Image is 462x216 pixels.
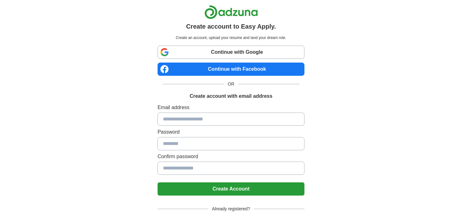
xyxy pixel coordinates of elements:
label: Confirm password [158,153,304,160]
h1: Create account with email address [190,92,272,100]
h1: Create account to Easy Apply. [186,22,276,31]
span: Already registered? [208,206,254,212]
img: Adzuna logo [204,5,258,19]
label: Password [158,128,304,136]
label: Email address [158,104,304,111]
a: Continue with Facebook [158,63,304,76]
button: Create Account [158,182,304,196]
p: Create an account, upload your resume and land your dream role. [159,35,303,41]
span: OR [224,81,238,87]
a: Continue with Google [158,46,304,59]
